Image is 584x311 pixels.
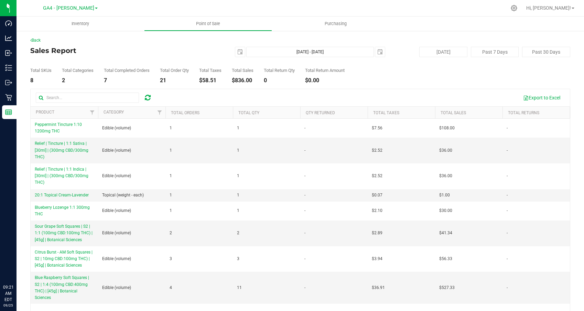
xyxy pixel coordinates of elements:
div: 2 [62,78,94,83]
span: - [507,173,508,179]
div: $58.51 [199,78,221,83]
span: - [507,256,508,262]
a: Inventory [17,17,144,31]
a: Total Returns [508,110,539,115]
span: select [235,47,245,57]
p: 09:21 AM EDT [3,284,13,303]
span: 4 [170,285,172,291]
span: $527.33 [439,285,455,291]
div: Total Sales [232,68,253,73]
span: Edible (volume) [102,285,131,291]
span: - [304,230,305,236]
span: $36.00 [439,147,452,154]
span: - [304,125,305,131]
span: $2.10 [372,207,382,214]
span: Sour Grape Soft Squares | S2 | 1:1 (100mg CBD:100mg THC) | [45g] | Botanical Sciences [35,224,93,242]
span: - [304,173,305,179]
a: Total Orders [171,110,199,115]
iframe: Resource center unread badge [20,255,29,263]
a: Point of Sale [144,17,272,31]
button: Export to Excel [519,92,565,104]
div: 8 [30,78,52,83]
a: Product [36,110,54,115]
span: - [304,285,305,291]
span: Blue Raspberry Soft Squares | S2 | 1:4 (100mg CBD:400mg THC) | [45g] | Botanical Sciences [35,275,89,300]
span: $2.52 [372,173,382,179]
div: 21 [160,78,189,83]
a: Total Taxes [373,110,399,115]
div: Manage settings [510,5,518,11]
span: 3 [237,256,239,262]
div: 7 [104,78,150,83]
span: $30.00 [439,207,452,214]
span: - [507,285,508,291]
a: Category [104,110,124,115]
span: $2.89 [372,230,382,236]
span: $7.56 [372,125,382,131]
inline-svg: Analytics [5,35,12,42]
a: Qty Returned [306,110,335,115]
iframe: Resource center [7,256,28,277]
span: 1 [170,173,172,179]
div: Total Completed Orders [104,68,150,73]
span: Topical (weight - each) [102,192,144,199]
span: 1 [237,125,239,131]
span: 20:1 Topical Cream-Lavender [35,193,89,197]
span: - [304,256,305,262]
span: Edible (volume) [102,147,131,154]
span: Relief | Tincture | 1:1 Sativa | [30ml] | (300mg CBD/300mg THC) [35,141,88,159]
span: Edible (volume) [102,207,131,214]
inline-svg: Dashboard [5,20,12,27]
span: Hi, [PERSON_NAME]! [526,5,571,11]
span: 2 [170,230,172,236]
div: Total SKUs [30,68,52,73]
span: Inventory [62,21,98,27]
div: Total Categories [62,68,94,73]
span: - [507,192,508,199]
span: Peppermint Tincture 1:10 1200mg THC [35,122,82,133]
span: Edible (volume) [102,230,131,236]
span: Edible (volume) [102,125,131,131]
span: 1 [170,192,172,199]
inline-svg: Inventory [5,64,12,71]
span: $108.00 [439,125,455,131]
span: $1.00 [439,192,450,199]
span: 1 [237,207,239,214]
span: - [507,230,508,236]
button: [DATE] [419,47,467,57]
span: - [507,125,508,131]
span: Edible (volume) [102,256,131,262]
a: Filter [154,107,165,118]
div: $836.00 [232,78,253,83]
span: select [375,47,385,57]
inline-svg: Retail [5,94,12,101]
div: Total Return Qty [264,68,295,73]
a: Purchasing [272,17,400,31]
span: Relief | Tincture | 1:1 Indica | [30ml] | (300mg CBD/300mg THC) [35,167,88,185]
a: Total Sales [441,110,466,115]
span: - [304,207,305,214]
span: $36.00 [439,173,452,179]
input: Search... [36,93,139,103]
inline-svg: Reports [5,109,12,116]
p: 09/25 [3,303,13,308]
span: $56.33 [439,256,452,262]
div: Total Taxes [199,68,221,73]
a: Total Qty [238,110,259,115]
span: 1 [170,207,172,214]
span: - [304,192,305,199]
a: Back [30,38,41,43]
button: Past 30 Days [522,47,570,57]
span: 1 [170,125,172,131]
span: 3 [170,256,172,262]
span: - [507,147,508,154]
span: $3.94 [372,256,382,262]
span: $2.52 [372,147,382,154]
span: - [507,207,508,214]
span: Purchasing [315,21,356,27]
span: 2 [237,230,239,236]
span: Blueberry Lozenge 1:1 300mg THC [35,205,90,216]
button: Past 7 Days [471,47,519,57]
inline-svg: Outbound [5,79,12,86]
span: 1 [237,147,239,154]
